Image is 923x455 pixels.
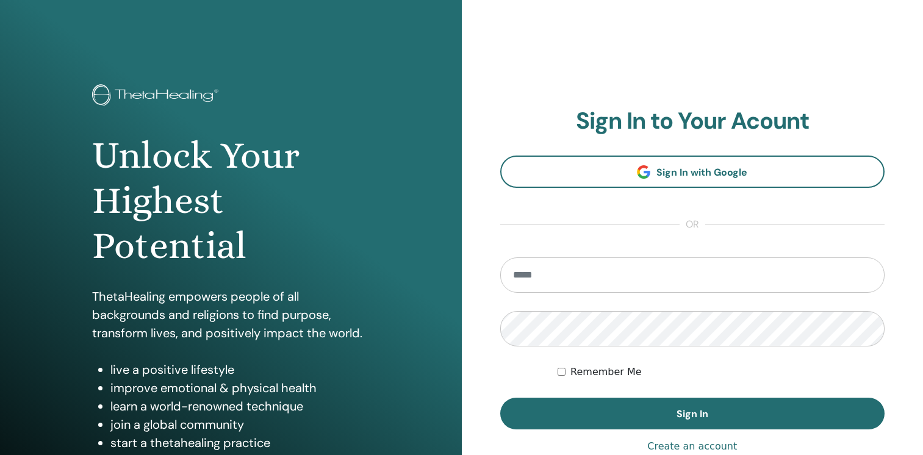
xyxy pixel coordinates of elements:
span: Sign In with Google [656,166,747,179]
h1: Unlock Your Highest Potential [92,133,369,269]
button: Sign In [500,398,885,429]
span: Sign In [677,407,708,420]
span: or [680,217,705,232]
li: improve emotional & physical health [110,379,369,397]
li: start a thetahealing practice [110,434,369,452]
div: Keep me authenticated indefinitely or until I manually logout [558,365,885,379]
p: ThetaHealing empowers people of all backgrounds and religions to find purpose, transform lives, a... [92,287,369,342]
li: live a positive lifestyle [110,360,369,379]
li: learn a world-renowned technique [110,397,369,415]
li: join a global community [110,415,369,434]
h2: Sign In to Your Acount [500,107,885,135]
a: Create an account [647,439,737,454]
a: Sign In with Google [500,156,885,188]
label: Remember Me [570,365,642,379]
